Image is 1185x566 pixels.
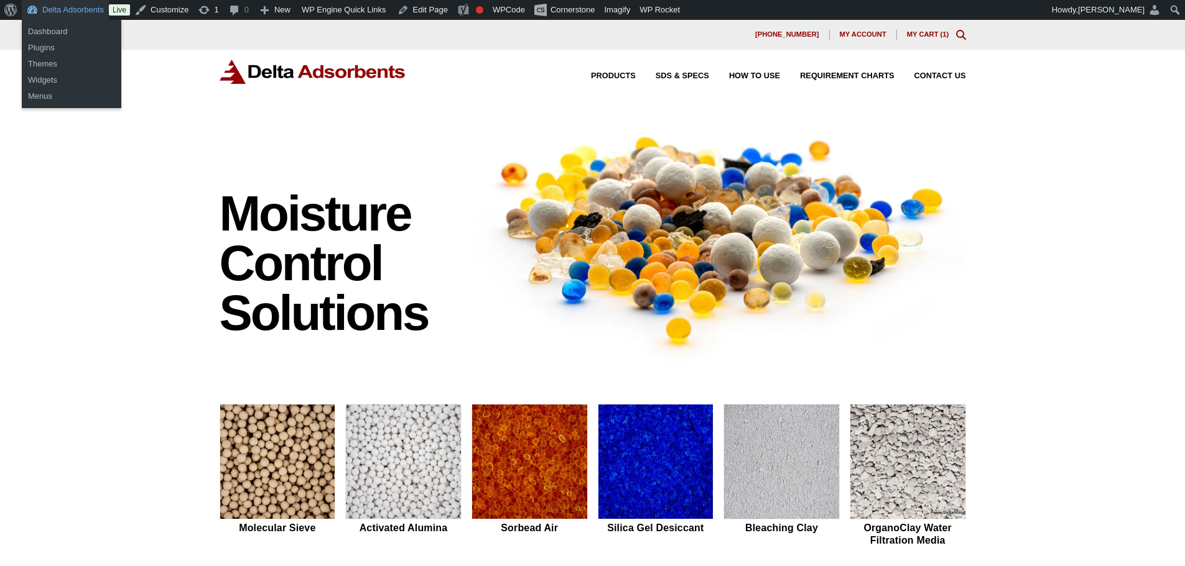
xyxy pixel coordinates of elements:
a: Menus [22,88,121,104]
h2: Activated Alumina [345,522,462,534]
span: SDS & SPECS [656,72,709,80]
a: Activated Alumina [345,404,462,548]
a: Products [571,72,636,80]
a: OrganoClay Water Filtration Media [850,404,966,548]
span: Products [591,72,636,80]
a: My account [830,30,897,40]
div: Toggle Modal Content [956,30,966,40]
h2: Bleaching Clay [723,522,840,534]
a: How to Use [709,72,780,80]
img: Delta Adsorbents [220,60,406,84]
span: Contact Us [914,72,966,80]
span: [PERSON_NAME] [1078,5,1145,14]
ul: Delta Adsorbents [22,52,121,108]
a: Sorbead Air [472,404,588,548]
a: Widgets [22,72,121,88]
div: Focus keyphrase not set [476,6,483,14]
h2: Molecular Sieve [220,522,336,534]
a: Contact Us [895,72,966,80]
h2: OrganoClay Water Filtration Media [850,522,966,545]
a: Requirement Charts [780,72,894,80]
span: 1 [942,30,946,38]
h2: Silica Gel Desiccant [598,522,714,534]
a: Bleaching Clay [723,404,840,548]
a: [PHONE_NUMBER] [745,30,830,40]
span: Requirement Charts [800,72,894,80]
span: My account [840,31,886,38]
a: Themes [22,56,121,72]
span: How to Use [729,72,780,80]
a: Molecular Sieve [220,404,336,548]
img: Image [472,114,966,364]
a: SDS & SPECS [636,72,709,80]
a: My Cart (1) [907,30,949,38]
h2: Sorbead Air [472,522,588,534]
a: Dashboard [22,24,121,40]
h1: Moisture Control Solutions [220,189,460,338]
ul: Delta Adsorbents [22,20,121,60]
a: Live [109,4,130,16]
a: Plugins [22,40,121,56]
a: Silica Gel Desiccant [598,404,714,548]
span: [PHONE_NUMBER] [755,31,819,38]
